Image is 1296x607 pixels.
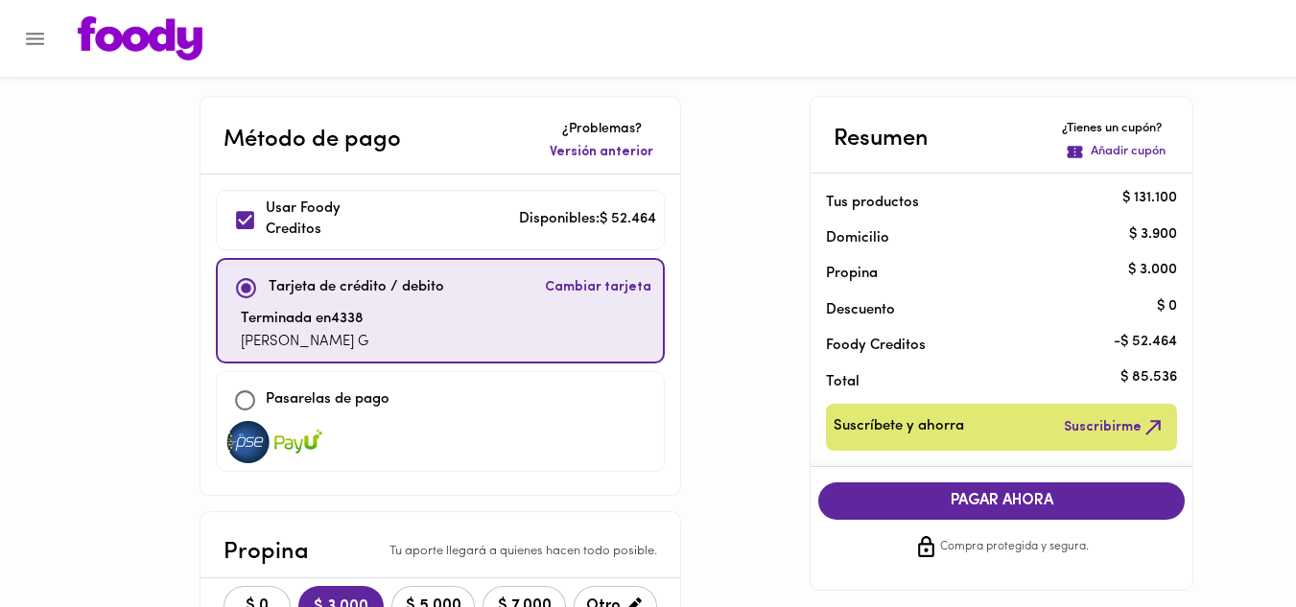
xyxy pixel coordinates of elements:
[1120,368,1177,388] p: $ 85.536
[541,268,655,309] button: Cambiar tarjeta
[266,389,389,411] p: Pasarelas de pago
[78,16,202,60] img: logo.png
[1185,496,1277,588] iframe: Messagebird Livechat Widget
[826,300,895,320] p: Descuento
[224,421,272,463] img: visa
[12,15,59,62] button: Menu
[266,198,397,242] p: Usar Foody Creditos
[834,122,929,156] p: Resumen
[826,193,1146,213] p: Tus productos
[826,228,889,248] p: Domicilio
[940,538,1089,557] span: Compra protegida y segura.
[1128,260,1177,280] p: $ 3.000
[545,278,651,297] span: Cambiar tarjeta
[818,482,1185,520] button: PAGAR AHORA
[1091,143,1166,161] p: Añadir cupón
[550,143,653,162] span: Versión anterior
[519,209,656,231] p: Disponibles: $ 52.464
[241,309,368,331] p: Terminada en 4338
[1157,296,1177,316] p: $ 0
[224,535,309,570] p: Propina
[1062,120,1169,138] p: ¿Tienes un cupón?
[389,543,657,561] p: Tu aporte llegará a quienes hacen todo posible.
[1060,411,1169,443] button: Suscribirme
[1122,189,1177,209] p: $ 131.100
[826,336,1146,356] p: Foody Creditos
[224,123,401,157] p: Método de pago
[274,421,322,463] img: visa
[826,372,1146,392] p: Total
[1129,224,1177,245] p: $ 3.900
[834,415,964,439] span: Suscríbete y ahorra
[546,120,657,139] p: ¿Problemas?
[546,139,657,166] button: Versión anterior
[837,492,1166,510] span: PAGAR AHORA
[1114,332,1177,352] p: - $ 52.464
[269,277,444,299] p: Tarjeta de crédito / debito
[1062,139,1169,165] button: Añadir cupón
[826,264,1146,284] p: Propina
[241,332,368,354] p: [PERSON_NAME] G
[1064,415,1166,439] span: Suscribirme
